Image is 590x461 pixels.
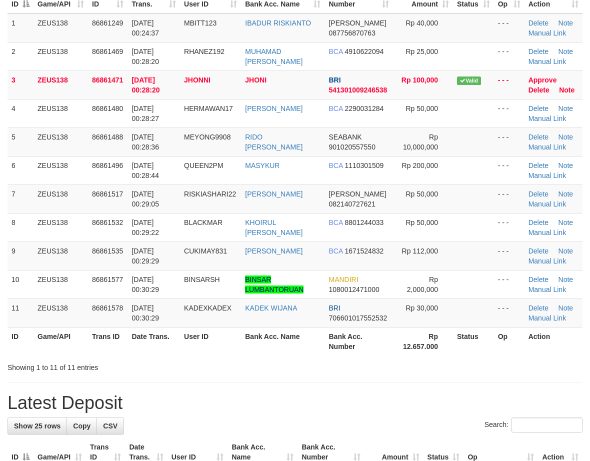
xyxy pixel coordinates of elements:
td: 4 [7,99,33,127]
a: RIDO [PERSON_NAME] [245,133,302,151]
span: Copy 2290031284 to clipboard [344,104,383,112]
td: - - - [494,42,524,70]
a: [PERSON_NAME] [245,247,302,255]
a: Show 25 rows [7,417,67,434]
a: Manual Link [528,228,566,236]
span: RISKIASHARI22 [184,190,236,198]
span: Rp 10,000,000 [403,133,438,151]
td: ZEUS138 [33,99,88,127]
a: Note [558,275,573,283]
a: Copy [66,417,97,434]
td: - - - [494,99,524,127]
a: Manual Link [528,257,566,265]
a: Delete [528,304,548,312]
a: Delete [528,275,548,283]
td: 1 [7,13,33,42]
span: [PERSON_NAME] [328,19,386,27]
span: [PERSON_NAME] [328,190,386,198]
a: Delete [528,19,548,27]
span: [DATE] 00:28:20 [131,76,159,94]
a: Note [558,161,573,169]
span: 86861496 [92,161,123,169]
span: CUKIMAY831 [184,247,227,255]
span: 86861578 [92,304,123,312]
span: 86861480 [92,104,123,112]
td: - - - [494,127,524,156]
span: 86861469 [92,47,123,55]
td: - - - [494,13,524,42]
a: Delete [528,161,548,169]
a: BINSAR LUMBANTORUAN [245,275,303,293]
span: [DATE] 00:24:37 [131,19,159,37]
a: JHONI [245,76,266,84]
a: Note [559,86,574,94]
span: Copy 8801244033 to clipboard [344,218,383,226]
a: MASYKUR [245,161,279,169]
th: Trans ID [88,327,127,355]
a: Manual Link [528,200,566,208]
td: ZEUS138 [33,241,88,270]
span: Copy 087756870763 to clipboard [328,29,375,37]
a: Note [558,47,573,55]
a: KHOIRUL [PERSON_NAME] [245,218,302,236]
span: Rp 200,000 [402,161,438,169]
td: - - - [494,298,524,327]
td: ZEUS138 [33,42,88,70]
div: Showing 1 to 11 of 11 entries [7,358,238,372]
span: BCA [328,104,342,112]
td: 2 [7,42,33,70]
a: Manual Link [528,143,566,151]
span: HERMAWAN17 [184,104,233,112]
th: ID [7,327,33,355]
span: [DATE] 00:29:22 [131,218,159,236]
span: [DATE] 00:30:29 [131,304,159,322]
span: Rp 50,000 [405,190,438,198]
th: Rp 12.657.000 [393,327,453,355]
a: [PERSON_NAME] [245,104,302,112]
span: 86861471 [92,76,123,84]
td: 10 [7,270,33,298]
span: 86861249 [92,19,123,27]
a: Delete [528,133,548,141]
a: [PERSON_NAME] [245,190,302,198]
a: Delete [528,104,548,112]
td: ZEUS138 [33,70,88,99]
span: [DATE] 00:28:27 [131,104,159,122]
a: Note [558,133,573,141]
td: - - - [494,184,524,213]
td: 6 [7,156,33,184]
td: ZEUS138 [33,156,88,184]
a: Note [558,104,573,112]
span: SEABANK [328,133,361,141]
h1: Latest Deposit [7,393,582,413]
span: BLACKMAR [184,218,222,226]
span: Show 25 rows [14,422,60,430]
span: BCA [328,47,342,55]
a: MUHAMAD [PERSON_NAME] [245,47,302,65]
a: Note [558,218,573,226]
span: Rp 112,000 [402,247,438,255]
td: ZEUS138 [33,298,88,327]
a: Delete [528,86,549,94]
th: User ID [180,327,241,355]
th: Date Trans. [127,327,180,355]
span: [DATE] 00:29:29 [131,247,159,265]
span: [DATE] 00:29:05 [131,190,159,208]
span: Copy [73,422,90,430]
span: Rp 40,000 [405,19,438,27]
a: Manual Link [528,314,566,322]
a: Delete [528,190,548,198]
span: Copy 1080012471000 to clipboard [328,285,379,293]
span: Copy 541301009246538 to clipboard [328,86,387,94]
a: Note [558,190,573,198]
a: Delete [528,218,548,226]
a: CSV [96,417,124,434]
a: Manual Link [528,57,566,65]
td: ZEUS138 [33,270,88,298]
a: Approve [528,76,557,84]
span: Rp 50,000 [405,218,438,226]
span: JHONNI [184,76,210,84]
span: MEYONG9908 [184,133,230,141]
a: Note [558,19,573,27]
td: - - - [494,156,524,184]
